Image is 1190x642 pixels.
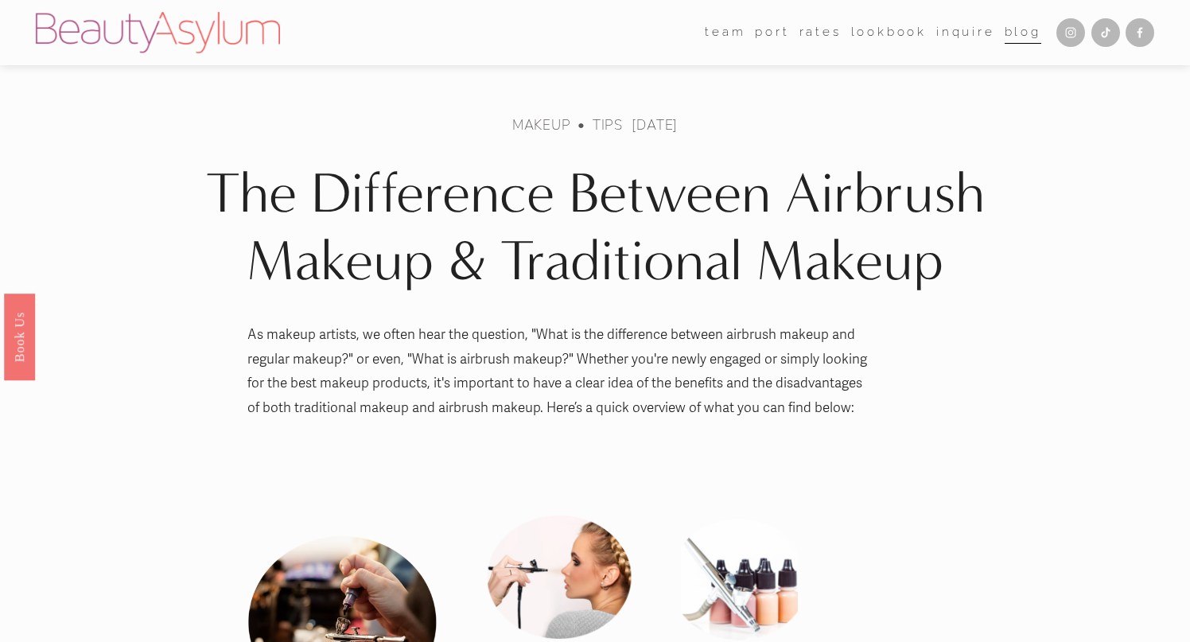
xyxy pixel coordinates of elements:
a: TikTok [1091,18,1120,47]
span: [DATE] [632,115,678,134]
h1: The Difference Between Airbrush Makeup & Traditional Makeup [176,160,1015,295]
a: Rates [799,21,842,45]
a: Book Us [4,293,35,379]
a: port [755,21,789,45]
span: team [705,21,745,43]
a: Blog [1005,21,1041,45]
a: Instagram [1056,18,1085,47]
a: Lookbook [851,21,927,45]
a: folder dropdown [705,21,745,45]
img: Beauty Asylum | Bridal Hair &amp; Makeup Charlotte &amp; Atlanta [36,12,280,53]
a: Tips [593,115,623,134]
a: makeup [512,115,571,134]
a: Inquire [936,21,995,45]
p: As makeup artists, we often hear the question, "What is the difference between airbrush makeup an... [247,323,870,420]
a: Facebook [1126,18,1154,47]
